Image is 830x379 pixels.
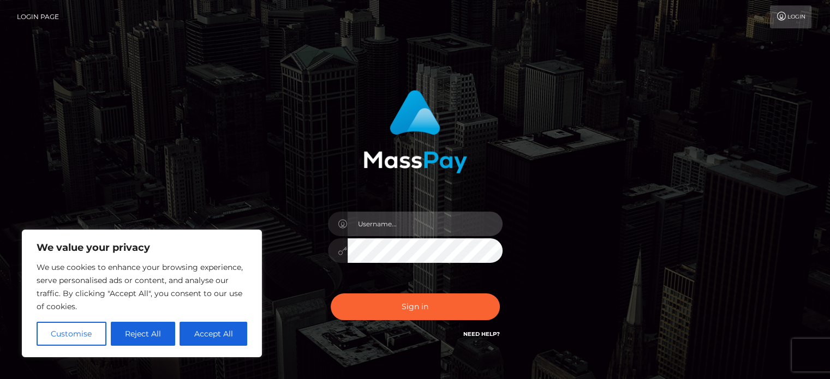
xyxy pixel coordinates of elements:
[348,212,503,236] input: Username...
[463,330,500,338] a: Need Help?
[331,293,500,320] button: Sign in
[37,322,106,346] button: Customise
[22,230,262,357] div: We value your privacy
[180,322,247,346] button: Accept All
[770,5,811,28] a: Login
[37,241,247,254] p: We value your privacy
[363,90,467,173] img: MassPay Login
[37,261,247,313] p: We use cookies to enhance your browsing experience, serve personalised ads or content, and analys...
[111,322,176,346] button: Reject All
[17,5,59,28] a: Login Page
